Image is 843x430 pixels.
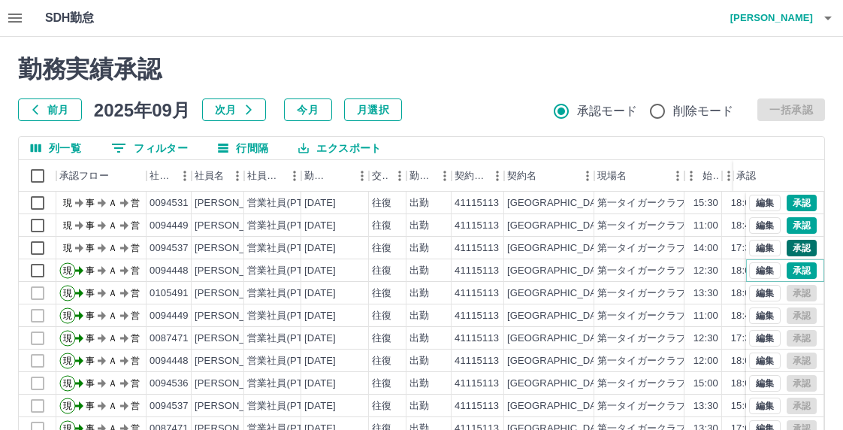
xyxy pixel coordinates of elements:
div: [PERSON_NAME] [195,219,276,233]
div: 41115113 [455,399,499,413]
div: 第一タイガークラブ [597,332,686,346]
div: [DATE] [304,219,336,233]
div: 承認フロー [56,160,147,192]
div: 14:00 [693,241,718,256]
div: [DATE] [304,354,336,368]
text: 事 [86,288,95,298]
span: 削除モード [673,102,734,120]
button: メニュー [283,165,306,187]
div: [DATE] [304,377,336,391]
div: 往復 [372,377,391,391]
div: 往復 [372,309,391,323]
button: 承認 [787,240,817,256]
div: 0094537 [150,399,189,413]
div: 往復 [372,196,391,210]
div: 41115113 [455,264,499,278]
button: 編集 [749,240,781,256]
h2: 勤務実績承認 [18,55,825,83]
div: 18:45 [731,309,756,323]
div: [PERSON_NAME] [195,354,276,368]
button: 編集 [749,217,781,234]
button: 編集 [749,262,781,279]
div: 12:30 [693,264,718,278]
span: 承認モード [577,102,638,120]
text: 現 [63,288,72,298]
div: 往復 [372,286,391,301]
div: 0094449 [150,309,189,323]
div: 営業社員(PT契約) [247,219,326,233]
text: Ａ [108,265,117,276]
button: 月選択 [344,98,402,121]
button: 編集 [749,330,781,347]
div: 12:30 [693,332,718,346]
div: 勤務日 [304,160,330,192]
div: 社員区分 [244,160,301,192]
text: 現 [63,243,72,253]
text: 営 [131,333,140,344]
text: Ａ [108,220,117,231]
div: 17:30 [731,332,756,346]
div: 契約コード [455,160,486,192]
text: 事 [86,378,95,389]
button: 編集 [749,195,781,211]
text: Ａ [108,401,117,411]
div: [GEOGRAPHIC_DATA] [507,377,611,391]
div: 営業社員(PT契約) [247,286,326,301]
text: 現 [63,310,72,321]
div: [PERSON_NAME] [195,241,276,256]
div: [GEOGRAPHIC_DATA] [507,354,611,368]
div: 出勤 [409,354,429,368]
div: 勤務日 [301,160,369,192]
button: 編集 [749,375,781,392]
div: 15:00 [731,399,756,413]
div: 営業社員(PT契約) [247,399,326,413]
div: 出勤 [409,196,429,210]
text: 事 [86,356,95,366]
div: 18:00 [731,196,756,210]
text: 営 [131,265,140,276]
text: 事 [86,198,95,208]
text: 営 [131,401,140,411]
text: 事 [86,220,95,231]
div: 契約名 [507,160,536,192]
div: 18:00 [731,354,756,368]
div: 社員名 [192,160,244,192]
div: 第一タイガークラブ [597,264,686,278]
button: 列選択 [19,137,93,159]
div: 勤務区分 [406,160,452,192]
button: 承認 [787,195,817,211]
div: 営業社員(PT契約) [247,309,326,323]
button: 次月 [202,98,266,121]
div: 契約名 [504,160,594,192]
div: 0094449 [150,219,189,233]
div: 0094448 [150,354,189,368]
div: 出勤 [409,309,429,323]
div: 往復 [372,332,391,346]
text: 事 [86,310,95,321]
div: 交通費 [372,160,388,192]
div: 往復 [372,399,391,413]
button: フィルター表示 [99,137,200,159]
div: 11:00 [693,219,718,233]
text: 営 [131,243,140,253]
button: メニュー [226,165,249,187]
text: Ａ [108,356,117,366]
div: 社員区分 [247,160,283,192]
text: Ａ [108,243,117,253]
div: 出勤 [409,377,429,391]
div: 0094537 [150,241,189,256]
div: 契約コード [452,160,504,192]
div: 11:00 [693,309,718,323]
button: エクスポート [286,137,393,159]
div: 出勤 [409,286,429,301]
button: メニュー [486,165,509,187]
div: 往復 [372,219,391,233]
div: [GEOGRAPHIC_DATA] [507,332,611,346]
button: ソート [330,165,351,186]
text: 営 [131,310,140,321]
div: [GEOGRAPHIC_DATA] [507,196,611,210]
div: 始業 [702,160,719,192]
div: 第一タイガークラブ [597,219,686,233]
div: 18:00 [731,264,756,278]
div: 第一タイガークラブ [597,399,686,413]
